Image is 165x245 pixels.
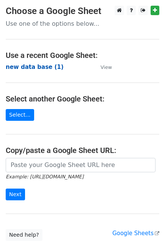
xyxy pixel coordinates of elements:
[6,51,159,60] h4: Use a recent Google Sheet:
[93,64,112,70] a: View
[6,109,34,121] a: Select...
[6,146,159,155] h4: Copy/paste a Google Sheet URL:
[6,6,159,17] h3: Choose a Google Sheet
[6,158,156,172] input: Paste your Google Sheet URL here
[6,229,42,241] a: Need help?
[6,174,83,179] small: Example: [URL][DOMAIN_NAME]
[101,64,112,70] small: View
[6,94,159,103] h4: Select another Google Sheet:
[6,64,64,70] a: new data base (1)
[127,209,165,245] iframe: Chat Widget
[6,189,25,200] input: Next
[112,230,159,237] a: Google Sheets
[6,20,159,28] p: Use one of the options below...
